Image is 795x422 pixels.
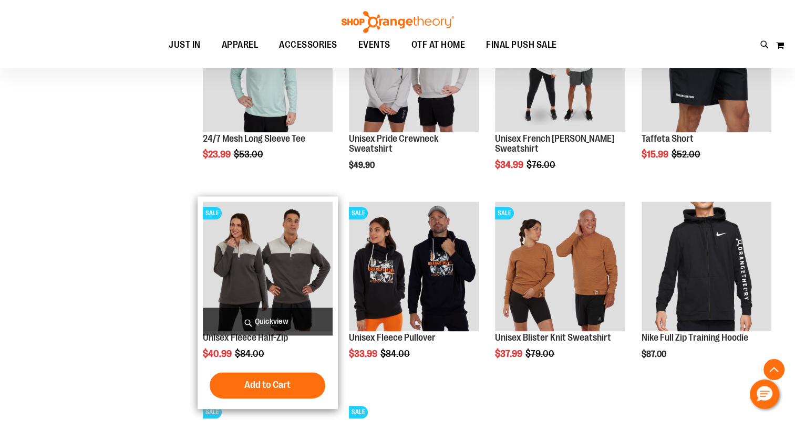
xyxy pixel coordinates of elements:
div: product [490,196,630,386]
span: $40.99 [203,349,233,359]
span: $79.00 [525,349,556,359]
img: Product image for Nike Full Zip Training Hoodie [642,202,771,331]
a: ACCESSORIES [269,33,348,57]
a: Unisex Pride Crewneck Sweatshirt [349,133,438,154]
div: product [344,196,484,386]
a: Taffeta Short [642,133,694,144]
span: EVENTS [358,33,390,57]
span: $84.00 [380,349,411,359]
span: JUST IN [169,33,201,57]
a: JUST IN [158,33,211,57]
a: Unisex Fleece Pullover [349,332,436,343]
img: Shop Orangetheory [340,11,456,33]
span: $87.00 [642,350,668,359]
span: FINAL PUSH SALE [486,33,557,57]
a: Unisex French [PERSON_NAME] Sweatshirt [495,133,614,154]
div: product [636,196,777,386]
a: Product image for Unisex Blister Knit SweatshirtSALE [495,202,625,333]
img: Product image for Unisex Fleece Half Zip [203,202,333,331]
span: $34.99 [495,160,525,170]
a: Product image for Unisex Fleece Half ZipSALE [203,202,333,333]
img: Product image for Unisex Fleece Pullover [349,202,479,331]
a: Unisex Blister Knit Sweatshirt [495,332,611,343]
a: Product image for Unisex Fleece PulloverSALE [349,202,479,333]
span: $84.00 [235,349,266,359]
a: FINAL PUSH SALE [476,33,567,57]
span: $49.90 [349,161,376,170]
a: APPAREL [211,33,269,57]
span: $33.99 [349,349,379,359]
a: Nike Full Zip Training Hoodie [642,332,748,343]
span: $52.00 [672,149,702,160]
div: product [198,196,338,409]
span: SALE [203,406,222,418]
a: OTF AT HOME [401,33,476,57]
span: $23.99 [203,149,232,160]
img: Product image for Unisex Blister Knit Sweatshirt [495,202,625,331]
span: Add to Cart [244,379,291,391]
span: $76.00 [526,160,557,170]
a: EVENTS [348,33,401,57]
span: SALE [203,207,222,219]
span: SALE [495,207,514,219]
span: $37.99 [495,349,524,359]
a: Quickview [203,308,333,335]
span: SALE [349,406,368,418]
button: Back To Top [763,359,784,380]
span: $15.99 [642,149,670,160]
span: $53.00 [234,149,265,160]
span: SALE [349,207,368,219]
button: Hello, have a question? Let’s chat. [750,379,779,409]
button: Add to Cart [210,372,325,398]
span: OTF AT HOME [411,33,466,57]
span: ACCESSORIES [279,33,337,57]
a: Product image for Nike Full Zip Training Hoodie [642,202,771,333]
a: 24/7 Mesh Long Sleeve Tee [203,133,305,144]
a: Unisex Fleece Half-Zip [203,332,288,343]
span: APPAREL [222,33,259,57]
